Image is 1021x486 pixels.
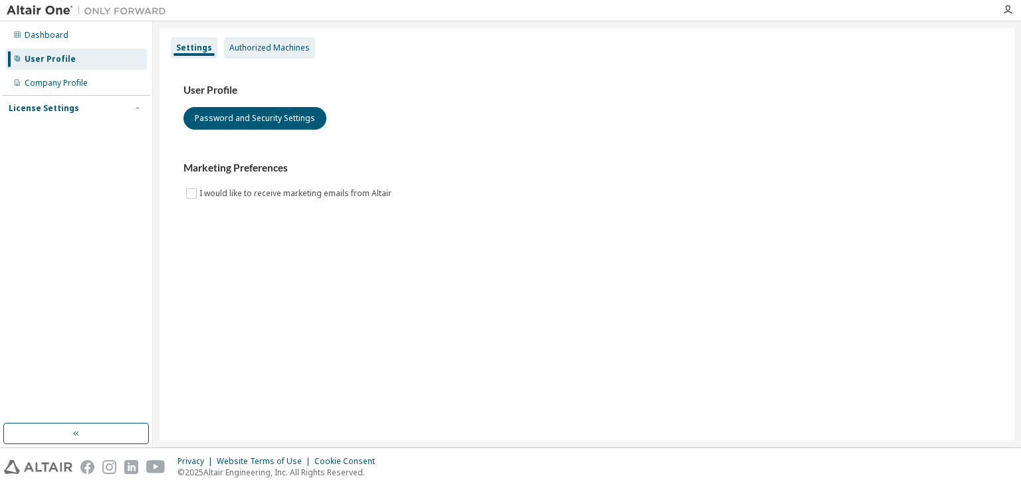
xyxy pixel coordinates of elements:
[183,107,326,130] button: Password and Security Settings
[25,54,76,64] div: User Profile
[7,4,173,17] img: Altair One
[102,460,116,474] img: instagram.svg
[217,456,314,467] div: Website Terms of Use
[177,467,383,478] p: © 2025 Altair Engineering, Inc. All Rights Reserved.
[25,78,88,88] div: Company Profile
[4,460,72,474] img: altair_logo.svg
[183,84,990,97] h3: User Profile
[183,162,990,175] h3: Marketing Preferences
[9,103,79,114] div: License Settings
[176,43,212,53] div: Settings
[25,30,68,41] div: Dashboard
[314,456,383,467] div: Cookie Consent
[124,460,138,474] img: linkedin.svg
[229,43,310,53] div: Authorized Machines
[199,185,394,201] label: I would like to receive marketing emails from Altair
[177,456,217,467] div: Privacy
[146,460,166,474] img: youtube.svg
[80,460,94,474] img: facebook.svg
